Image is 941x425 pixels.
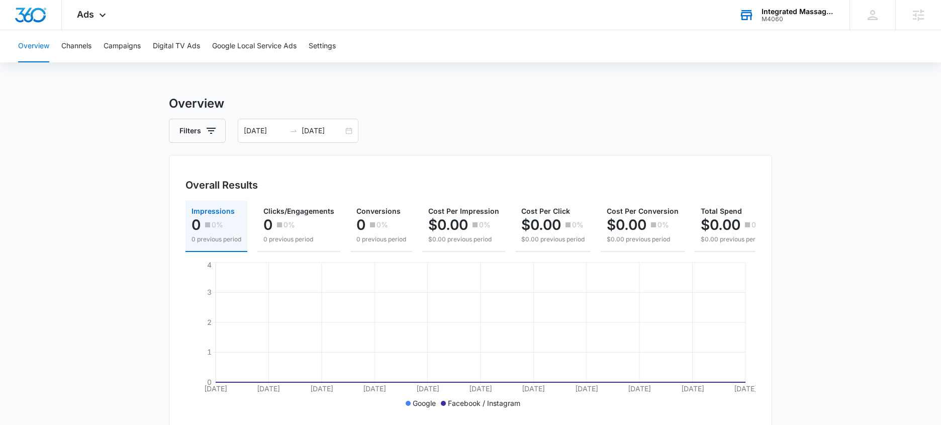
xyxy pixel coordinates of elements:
[185,178,258,193] h3: Overall Results
[356,217,365,233] p: 0
[575,384,598,393] tspan: [DATE]
[192,235,241,244] p: 0 previous period
[479,221,491,228] p: 0%
[153,30,200,62] button: Digital TV Ads
[290,127,298,135] span: to
[734,384,757,393] tspan: [DATE]
[377,221,388,228] p: 0%
[657,221,669,228] p: 0%
[572,221,584,228] p: 0%
[263,235,334,244] p: 0 previous period
[701,207,742,215] span: Total Spend
[681,384,704,393] tspan: [DATE]
[212,221,223,228] p: 0%
[356,235,406,244] p: 0 previous period
[192,217,201,233] p: 0
[61,30,91,62] button: Channels
[192,207,235,215] span: Impressions
[762,8,835,16] div: account name
[207,318,212,326] tspan: 2
[263,207,334,215] span: Clicks/Engagements
[607,217,646,233] p: $0.00
[469,384,492,393] tspan: [DATE]
[428,235,499,244] p: $0.00 previous period
[521,217,561,233] p: $0.00
[751,221,763,228] p: 0%
[77,9,94,20] span: Ads
[356,207,401,215] span: Conversions
[310,384,333,393] tspan: [DATE]
[207,378,212,386] tspan: 0
[207,348,212,356] tspan: 1
[169,119,226,143] button: Filters
[207,261,212,269] tspan: 4
[257,384,280,393] tspan: [DATE]
[701,217,740,233] p: $0.00
[104,30,141,62] button: Campaigns
[169,95,772,113] h3: Overview
[302,125,343,136] input: End date
[413,398,436,408] p: Google
[521,235,585,244] p: $0.00 previous period
[762,16,835,23] div: account id
[212,30,297,62] button: Google Local Service Ads
[263,217,272,233] p: 0
[18,30,49,62] button: Overview
[448,398,520,408] p: Facebook / Instagram
[607,235,679,244] p: $0.00 previous period
[309,30,336,62] button: Settings
[284,221,295,228] p: 0%
[607,207,679,215] span: Cost Per Conversion
[522,384,545,393] tspan: [DATE]
[207,288,212,296] tspan: 3
[363,384,386,393] tspan: [DATE]
[244,125,286,136] input: Start date
[204,384,227,393] tspan: [DATE]
[628,384,651,393] tspan: [DATE]
[416,384,439,393] tspan: [DATE]
[521,207,570,215] span: Cost Per Click
[428,217,468,233] p: $0.00
[428,207,499,215] span: Cost Per Impression
[701,235,764,244] p: $0.00 previous period
[290,127,298,135] span: swap-right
